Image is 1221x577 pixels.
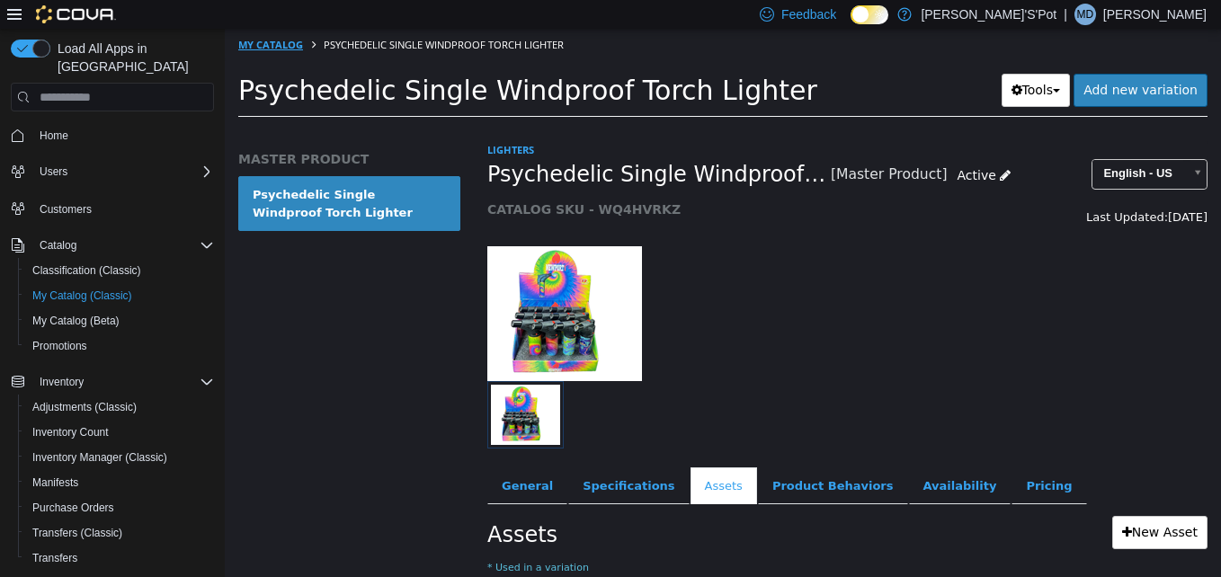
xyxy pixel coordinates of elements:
[25,335,214,357] span: Promotions
[722,130,796,164] a: Active
[25,497,214,519] span: Purchase Orders
[343,439,464,476] a: Specifications
[32,161,75,182] button: Users
[4,369,221,395] button: Inventory
[25,447,174,468] a: Inventory Manager (Classic)
[40,238,76,253] span: Catalog
[40,129,68,143] span: Home
[851,24,851,25] span: Dark Mode
[606,139,723,154] small: [Master Product]
[32,314,120,328] span: My Catalog (Beta)
[13,46,593,77] span: Psychedelic Single Windproof Torch Lighter
[1077,4,1094,25] span: MD
[36,5,116,23] img: Cova
[1064,4,1067,25] p: |
[18,470,221,495] button: Manifests
[921,4,1056,25] p: [PERSON_NAME]'S'Pot
[99,9,339,22] span: Psychedelic Single Windproof Torch Lighter
[25,472,214,493] span: Manifests
[4,233,221,258] button: Catalog
[18,495,221,520] button: Purchase Orders
[781,5,836,23] span: Feedback
[25,310,127,332] a: My Catalog (Beta)
[18,283,221,308] button: My Catalog (Classic)
[943,182,983,195] span: [DATE]
[25,522,214,544] span: Transfers (Classic)
[18,520,221,546] button: Transfers (Classic)
[32,425,109,439] span: Inventory Count
[861,182,943,195] span: Last Updated:
[32,235,214,256] span: Catalog
[4,159,221,184] button: Users
[851,5,888,24] input: Dark Mode
[533,439,683,476] a: Product Behaviors
[25,260,148,281] a: Classification (Classic)
[25,260,214,281] span: Classification (Classic)
[25,497,121,519] a: Purchase Orders
[1103,4,1207,25] p: [PERSON_NAME]
[18,445,221,470] button: Inventory Manager (Classic)
[787,439,861,476] a: Pricing
[32,501,114,515] span: Purchase Orders
[466,439,532,476] a: Assets
[684,439,787,476] a: Availability
[32,526,122,540] span: Transfers (Classic)
[25,472,85,493] a: Manifests
[32,371,214,393] span: Inventory
[263,439,343,476] a: General
[263,532,983,547] small: * Used in a variation
[13,122,236,138] h5: MASTER PRODUCT
[32,263,141,278] span: Classification (Classic)
[849,45,983,78] a: Add new variation
[32,400,137,414] span: Adjustments (Classic)
[25,422,214,443] span: Inventory Count
[18,546,221,571] button: Transfers
[40,164,67,179] span: Users
[777,45,846,78] button: Tools
[18,420,221,445] button: Inventory Count
[18,258,221,283] button: Classification (Classic)
[25,422,116,443] a: Inventory Count
[263,217,417,352] img: 150
[25,447,214,468] span: Inventory Manager (Classic)
[32,475,78,490] span: Manifests
[32,339,87,353] span: Promotions
[263,173,796,189] h5: CATALOG SKU - WQ4HVRKZ
[32,450,167,465] span: Inventory Manager (Classic)
[1074,4,1096,25] div: Matt Draper
[867,130,983,161] a: English - US
[40,202,92,217] span: Customers
[32,161,214,182] span: Users
[18,308,221,333] button: My Catalog (Beta)
[263,487,548,520] h2: Assets
[25,285,214,306] span: My Catalog (Classic)
[25,396,214,418] span: Adjustments (Classic)
[32,197,214,219] span: Customers
[40,375,84,389] span: Inventory
[32,199,99,220] a: Customers
[32,124,214,146] span: Home
[32,551,77,565] span: Transfers
[32,235,84,256] button: Catalog
[25,335,94,357] a: Promotions
[25,396,144,418] a: Adjustments (Classic)
[263,114,309,128] a: Lighters
[32,125,76,146] a: Home
[13,147,236,202] a: Psychedelic Single Windproof Torch Lighter
[868,131,958,159] span: English - US
[887,487,983,520] a: New Asset
[32,288,132,303] span: My Catalog (Classic)
[25,522,129,544] a: Transfers (Classic)
[25,285,139,306] a: My Catalog (Classic)
[4,122,221,148] button: Home
[13,9,78,22] a: My Catalog
[4,195,221,221] button: Customers
[25,547,214,569] span: Transfers
[50,40,214,75] span: Load All Apps in [GEOGRAPHIC_DATA]
[18,333,221,359] button: Promotions
[732,139,771,154] span: Active
[32,371,91,393] button: Inventory
[263,132,606,160] span: Psychedelic Single Windproof Torch Lighter
[25,547,85,569] a: Transfers
[25,310,214,332] span: My Catalog (Beta)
